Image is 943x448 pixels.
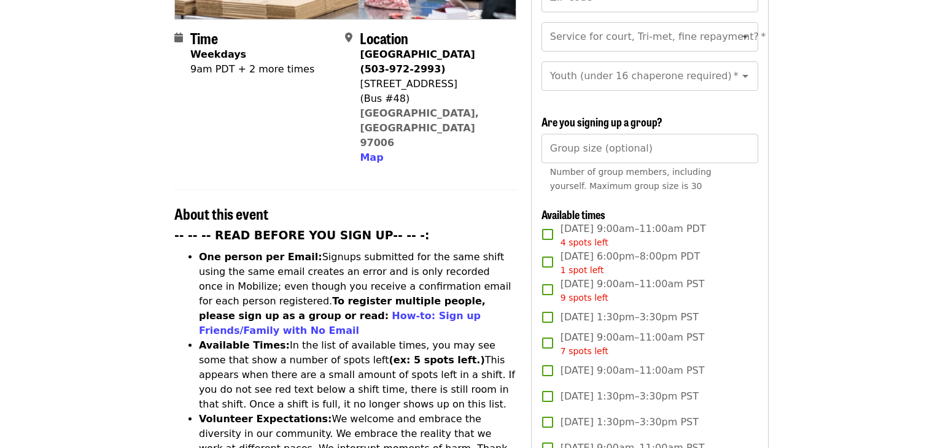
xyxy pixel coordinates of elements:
[561,310,699,325] span: [DATE] 1:30pm–3:30pm PST
[561,277,705,304] span: [DATE] 9:00am–11:00am PST
[360,107,479,149] a: [GEOGRAPHIC_DATA], [GEOGRAPHIC_DATA] 97006
[199,413,332,425] strong: Volunteer Expectations:
[541,206,605,222] span: Available times
[190,48,246,60] strong: Weekdays
[345,32,352,44] i: map-marker-alt icon
[561,389,699,404] span: [DATE] 1:30pm–3:30pm PST
[561,265,604,275] span: 1 spot left
[561,249,700,277] span: [DATE] 6:00pm–8:00pm PDT
[389,354,484,366] strong: (ex: 5 spots left.)
[360,27,408,48] span: Location
[190,27,218,48] span: Time
[174,32,183,44] i: calendar icon
[360,150,383,165] button: Map
[174,203,268,224] span: About this event
[199,338,516,412] li: In the list of available times, you may see some that show a number of spots left This appears wh...
[360,77,506,91] div: [STREET_ADDRESS]
[541,134,758,163] input: [object Object]
[174,229,430,242] strong: -- -- -- READ BEFORE YOU SIGN UP-- -- -:
[737,68,754,85] button: Open
[199,339,290,351] strong: Available Times:
[561,222,706,249] span: [DATE] 9:00am–11:00am PDT
[550,167,712,191] span: Number of group members, including yourself. Maximum group size is 30
[561,238,608,247] span: 4 spots left
[199,250,516,338] li: Signups submitted for the same shift using the same email creates an error and is only recorded o...
[561,346,608,356] span: 7 spots left
[360,48,475,75] strong: [GEOGRAPHIC_DATA] (503-972-2993)
[561,415,699,430] span: [DATE] 1:30pm–3:30pm PST
[199,295,486,322] strong: To register multiple people, please sign up as a group or read:
[360,91,506,106] div: (Bus #48)
[737,28,754,45] button: Open
[199,251,322,263] strong: One person per Email:
[561,363,705,378] span: [DATE] 9:00am–11:00am PST
[561,330,705,358] span: [DATE] 9:00am–11:00am PST
[360,152,383,163] span: Map
[561,293,608,303] span: 9 spots left
[199,310,481,336] a: How-to: Sign up Friends/Family with No Email
[190,62,314,77] div: 9am PDT + 2 more times
[541,114,662,129] span: Are you signing up a group?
